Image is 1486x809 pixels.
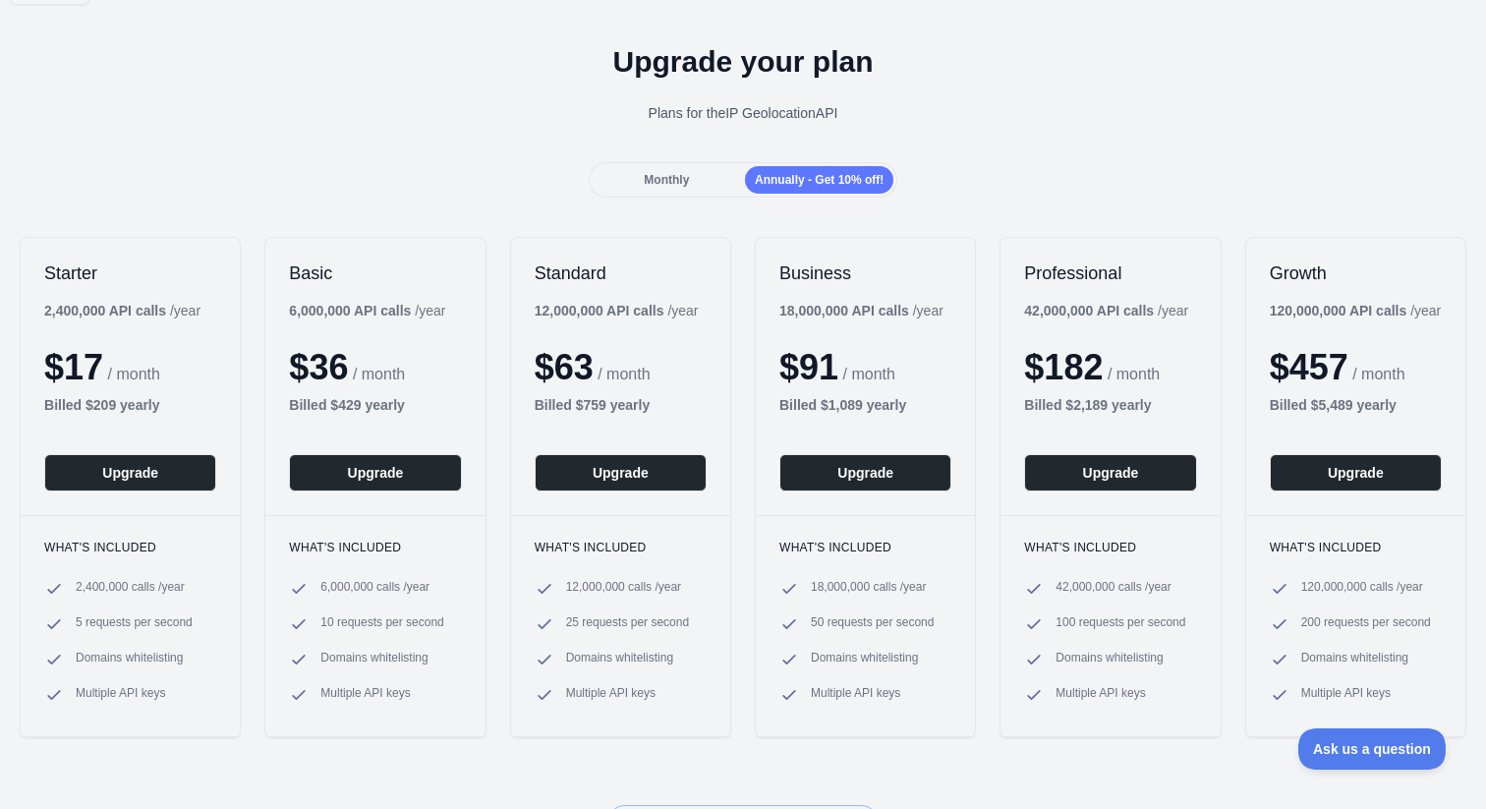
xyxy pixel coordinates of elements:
b: Billed $ 1,089 yearly [779,397,906,413]
span: $ 182 [1024,347,1103,387]
span: $ 63 [535,347,594,387]
b: Billed $ 5,489 yearly [1270,397,1397,413]
iframe: Toggle Customer Support [1298,728,1447,770]
b: Billed $ 759 yearly [535,397,651,413]
span: / month [843,366,895,382]
span: $ 91 [779,347,838,387]
b: Billed $ 2,189 yearly [1024,397,1151,413]
span: / month [598,366,650,382]
span: / month [1108,366,1160,382]
span: $ 457 [1270,347,1348,387]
